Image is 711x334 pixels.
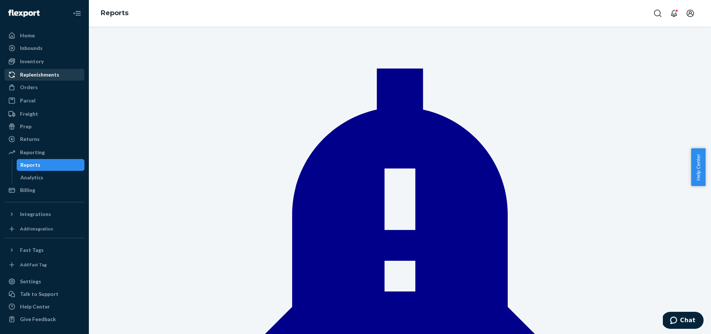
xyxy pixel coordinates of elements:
[17,159,85,171] a: Reports
[20,246,44,254] div: Fast Tags
[20,210,51,218] div: Integrations
[20,84,38,91] div: Orders
[4,259,84,271] a: Add Fast Tag
[4,55,84,67] a: Inventory
[4,81,84,93] a: Orders
[4,121,84,132] a: Prep
[20,123,31,130] div: Prep
[101,9,128,17] a: Reports
[4,208,84,220] button: Integrations
[4,288,84,300] button: Talk to Support
[20,226,53,232] div: Add Integration
[4,223,84,235] a: Add Integration
[667,6,681,21] button: Open notifications
[20,186,35,194] div: Billing
[4,184,84,196] a: Billing
[4,42,84,54] a: Inbounds
[20,58,44,65] div: Inventory
[4,301,84,313] a: Help Center
[20,174,43,181] div: Analytics
[20,303,50,310] div: Help Center
[95,3,134,24] ol: breadcrumbs
[20,161,40,169] div: Reports
[4,133,84,145] a: Returns
[20,110,38,118] div: Freight
[663,312,704,330] iframe: Opens a widget where you can chat to one of our agents
[4,108,84,120] a: Freight
[8,10,40,17] img: Flexport logo
[4,95,84,107] a: Parcel
[650,6,665,21] button: Open Search Box
[4,276,84,287] a: Settings
[70,6,84,21] button: Close Navigation
[17,172,85,183] a: Analytics
[683,6,698,21] button: Open account menu
[20,44,43,52] div: Inbounds
[20,149,45,156] div: Reporting
[4,313,84,325] button: Give Feedback
[20,262,47,268] div: Add Fast Tag
[20,290,59,298] div: Talk to Support
[4,69,84,81] a: Replenishments
[20,278,41,285] div: Settings
[691,148,705,186] button: Help Center
[20,135,40,143] div: Returns
[4,146,84,158] a: Reporting
[4,30,84,41] a: Home
[20,32,35,39] div: Home
[20,71,59,78] div: Replenishments
[20,316,56,323] div: Give Feedback
[4,244,84,256] button: Fast Tags
[20,97,36,104] div: Parcel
